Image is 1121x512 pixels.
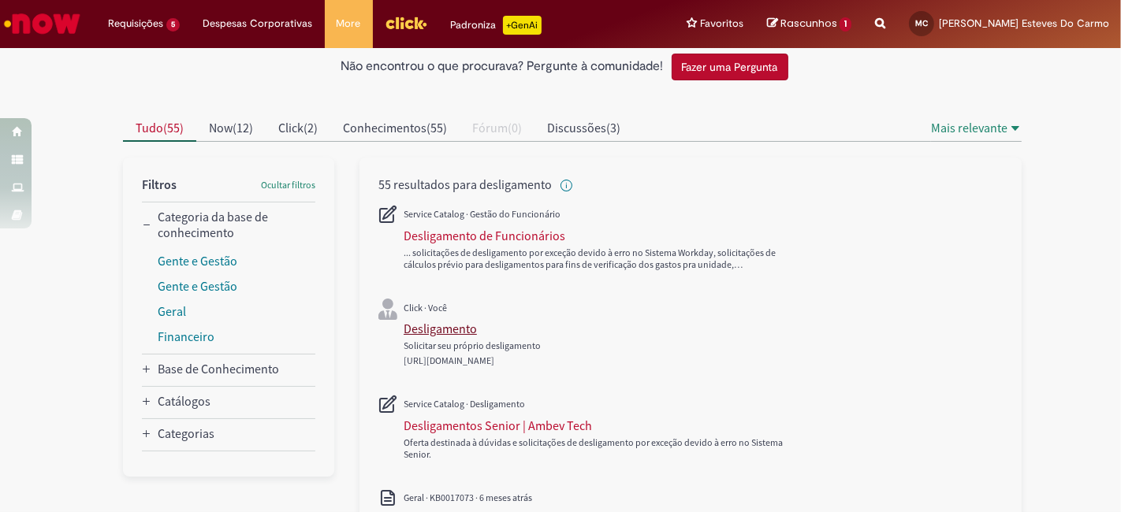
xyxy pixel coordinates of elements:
[915,18,928,28] span: MC
[2,8,83,39] img: ServiceNow
[108,16,163,32] span: Requisições
[385,11,427,35] img: click_logo_yellow_360x200.png
[780,16,837,31] span: Rascunhos
[840,17,851,32] span: 1
[503,16,542,35] p: +GenAi
[700,16,743,32] span: Favoritos
[767,17,851,32] a: Rascunhos
[341,60,664,74] h2: Não encontrou o que procurava? Pergunte à comunidade!
[672,54,788,80] button: Fazer uma Pergunta
[451,16,542,35] div: Padroniza
[203,16,313,32] span: Despesas Corporativas
[337,16,361,32] span: More
[939,17,1109,30] span: [PERSON_NAME] Esteves Do Carmo
[166,18,180,32] span: 5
